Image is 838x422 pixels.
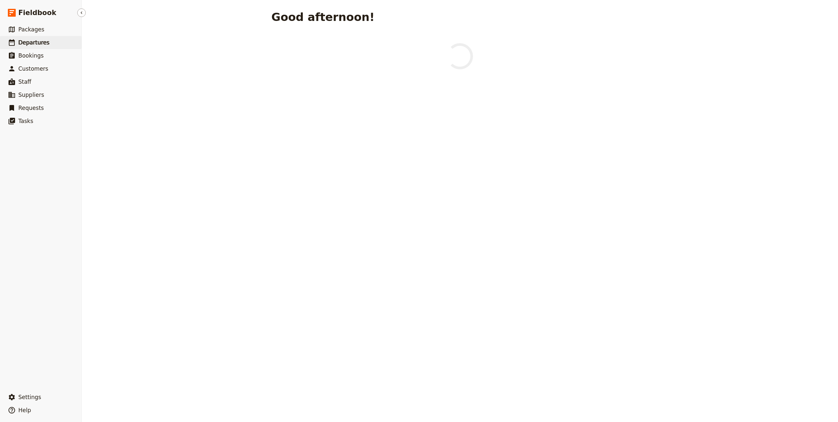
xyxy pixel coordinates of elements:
[18,407,31,413] span: Help
[18,394,41,400] span: Settings
[18,65,48,72] span: Customers
[18,118,33,124] span: Tasks
[18,92,44,98] span: Suppliers
[18,26,44,33] span: Packages
[18,79,31,85] span: Staff
[18,105,44,111] span: Requests
[271,10,374,24] h1: Good afternoon!
[18,39,49,46] span: Departures
[18,8,56,18] span: Fieldbook
[18,52,44,59] span: Bookings
[77,9,86,17] button: Hide menu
